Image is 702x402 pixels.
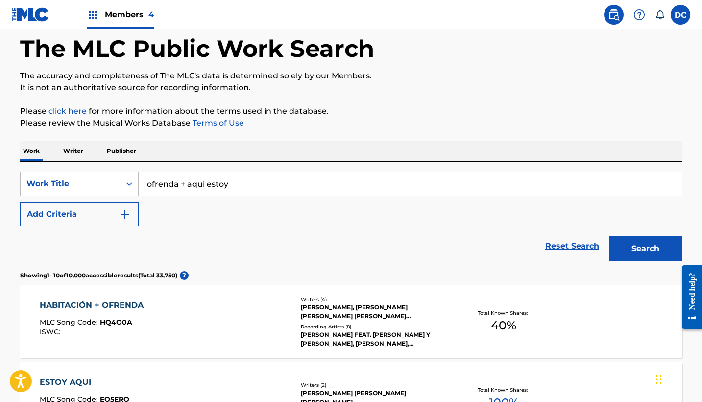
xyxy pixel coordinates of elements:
p: Total Known Shares: [478,309,530,317]
div: Widget de chat [653,355,702,402]
img: Top Rightsholders [87,9,99,21]
h1: The MLC Public Work Search [20,34,374,63]
span: 4 [148,10,154,19]
span: 40 % [491,317,516,334]
div: ESTOY AQUI [40,377,129,388]
div: HABITACIÓN + OFRENDA [40,300,148,311]
span: ? [180,271,189,280]
iframe: Resource Center [675,257,702,338]
p: Writer [60,141,86,161]
div: Help [629,5,649,25]
div: Work Title [26,178,115,190]
img: MLC Logo [12,7,49,22]
span: ISWC : [40,327,63,336]
a: Terms of Use [191,118,244,127]
iframe: Chat Widget [653,355,702,402]
img: help [633,9,645,21]
p: Showing 1 - 10 of 10,000 accessible results (Total 33,750 ) [20,271,177,280]
div: Arrastrar [656,365,662,394]
img: search [608,9,620,21]
a: click here [48,106,87,116]
p: Work [20,141,43,161]
div: Notifications [655,10,665,20]
p: Total Known Shares: [478,386,530,394]
form: Search Form [20,172,682,266]
div: Writers ( 2 ) [301,381,449,389]
p: Publisher [104,141,139,161]
span: HQ4O0A [100,318,132,327]
p: Please for more information about the terms used in the database. [20,105,682,117]
p: Please review the Musical Works Database [20,117,682,129]
div: [PERSON_NAME], [PERSON_NAME] [PERSON_NAME] [PERSON_NAME] [PERSON_NAME] [301,303,449,321]
button: Search [609,236,682,261]
span: Members [105,9,154,20]
p: It is not an authoritative source for recording information. [20,82,682,94]
a: Reset Search [540,235,604,257]
p: The accuracy and completeness of The MLC's data is determined solely by our Members. [20,70,682,82]
a: Public Search [604,5,624,25]
img: 9d2ae6d4665cec9f34b9.svg [119,208,131,220]
div: User Menu [671,5,690,25]
div: Writers ( 4 ) [301,296,449,303]
div: [PERSON_NAME] FEAT. [PERSON_NAME] Y [PERSON_NAME], [PERSON_NAME], [PERSON_NAME],[PERSON_NAME] Y [... [301,330,449,348]
div: Recording Artists ( 8 ) [301,323,449,330]
span: MLC Song Code : [40,318,100,327]
button: Add Criteria [20,202,139,226]
a: HABITACIÓN + OFRENDAMLC Song Code:HQ4O0AISWC:Writers (4)[PERSON_NAME], [PERSON_NAME] [PERSON_NAME... [20,285,682,358]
